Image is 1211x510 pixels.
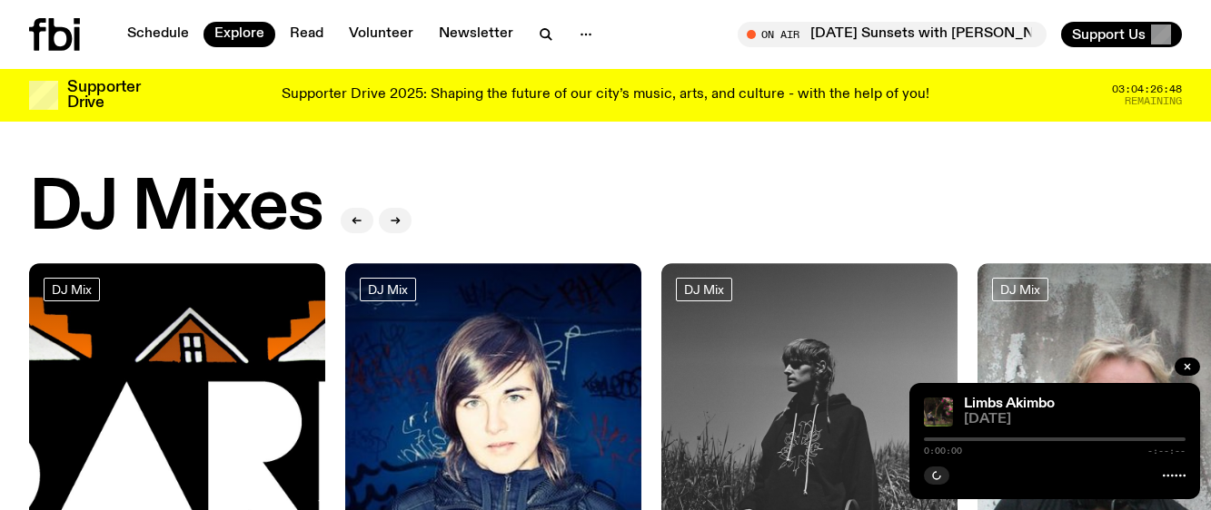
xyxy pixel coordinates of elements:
[52,282,92,296] span: DJ Mix
[1147,446,1186,456] span: -:--:--
[279,22,334,47] a: Read
[738,22,1047,47] button: On Air[DATE] Sunsets with [PERSON_NAME] and [PERSON_NAME]
[116,22,200,47] a: Schedule
[684,282,724,296] span: DJ Mix
[1112,84,1182,94] span: 03:04:26:48
[1072,26,1146,43] span: Support Us
[29,174,323,243] h2: DJ Mixes
[44,278,100,301] a: DJ Mix
[676,278,732,301] a: DJ Mix
[924,446,962,456] span: 0:00:00
[992,278,1048,301] a: DJ Mix
[1061,22,1182,47] button: Support Us
[203,22,275,47] a: Explore
[964,413,1186,427] span: [DATE]
[67,80,140,111] h3: Supporter Drive
[368,282,408,296] span: DJ Mix
[338,22,424,47] a: Volunteer
[428,22,524,47] a: Newsletter
[1000,282,1040,296] span: DJ Mix
[924,397,953,427] img: Jackson sits at an outdoor table, legs crossed and gazing at a black and brown dog also sitting a...
[1125,96,1182,106] span: Remaining
[964,397,1055,411] a: Limbs Akimbo
[282,87,929,103] p: Supporter Drive 2025: Shaping the future of our city’s music, arts, and culture - with the help o...
[360,278,416,301] a: DJ Mix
